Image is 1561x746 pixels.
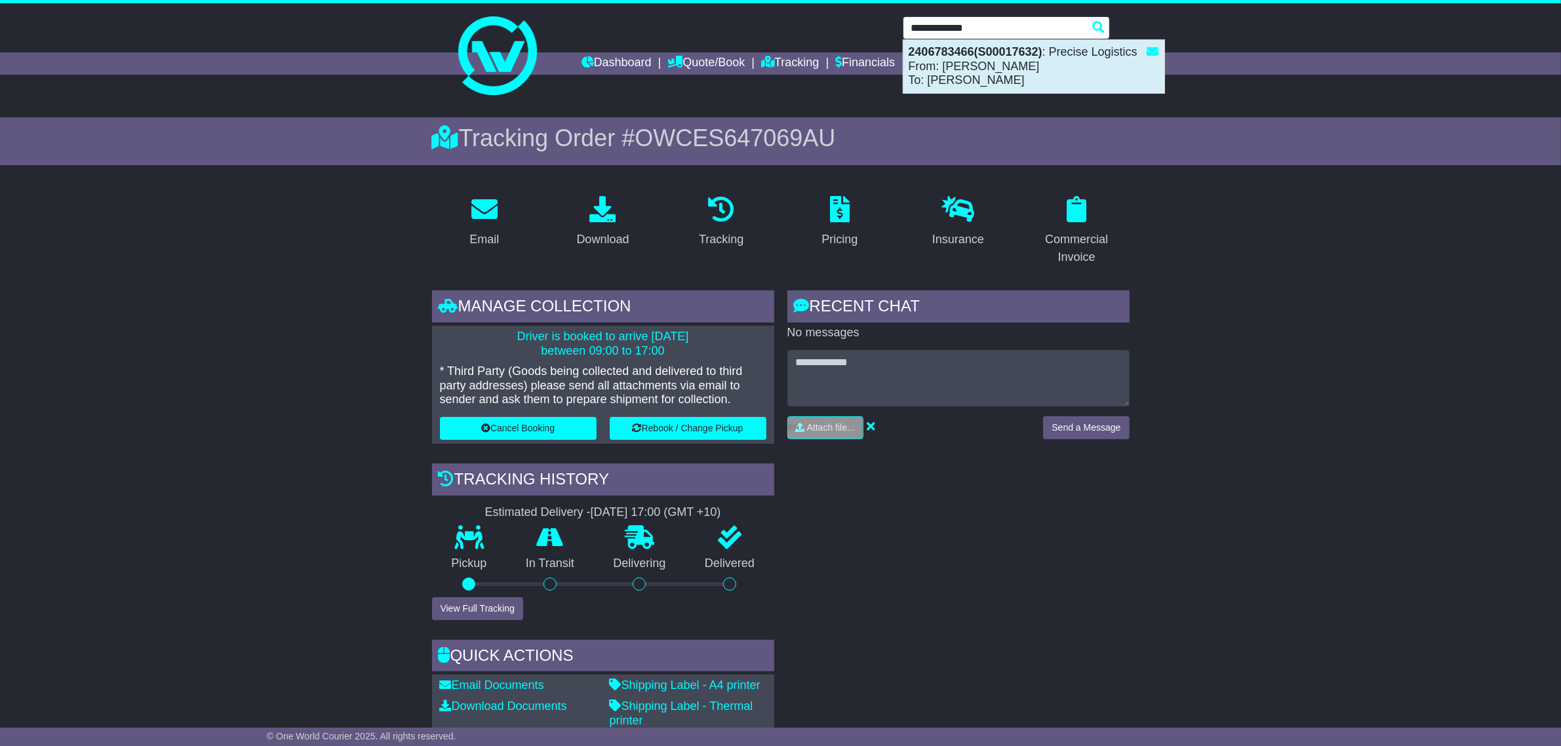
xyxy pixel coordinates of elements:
[582,52,652,75] a: Dashboard
[594,557,686,571] p: Delivering
[909,45,1042,58] strong: 2406783466(S00017632)
[568,191,637,253] a: Download
[813,191,866,253] a: Pricing
[432,463,774,499] div: Tracking history
[610,678,761,692] a: Shipping Label - A4 printer
[932,231,984,248] div: Insurance
[667,52,745,75] a: Quote/Book
[635,125,835,151] span: OWCES647069AU
[432,597,523,620] button: View Full Tracking
[699,231,743,248] div: Tracking
[761,52,819,75] a: Tracking
[610,417,766,440] button: Rebook / Change Pickup
[432,557,507,571] p: Pickup
[267,731,456,741] span: © One World Courier 2025. All rights reserved.
[506,557,594,571] p: In Transit
[469,231,499,248] div: Email
[432,290,774,326] div: Manage collection
[903,40,1164,93] div: : Precise Logistics From: [PERSON_NAME] To: [PERSON_NAME]
[924,191,993,253] a: Insurance
[440,330,766,358] p: Driver is booked to arrive [DATE] between 09:00 to 17:00
[432,640,774,675] div: Quick Actions
[1024,191,1130,271] a: Commercial Invoice
[685,557,774,571] p: Delivered
[440,699,567,713] a: Download Documents
[440,678,544,692] a: Email Documents
[432,124,1130,152] div: Tracking Order #
[787,290,1130,326] div: RECENT CHAT
[432,505,774,520] div: Estimated Delivery -
[591,505,721,520] div: [DATE] 17:00 (GMT +10)
[576,231,629,248] div: Download
[1043,416,1129,439] button: Send a Message
[690,191,752,253] a: Tracking
[461,191,507,253] a: Email
[821,231,858,248] div: Pricing
[610,699,753,727] a: Shipping Label - Thermal printer
[787,326,1130,340] p: No messages
[835,52,895,75] a: Financials
[440,364,766,407] p: * Third Party (Goods being collected and delivered to third party addresses) please send all atta...
[1033,231,1121,266] div: Commercial Invoice
[440,417,597,440] button: Cancel Booking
